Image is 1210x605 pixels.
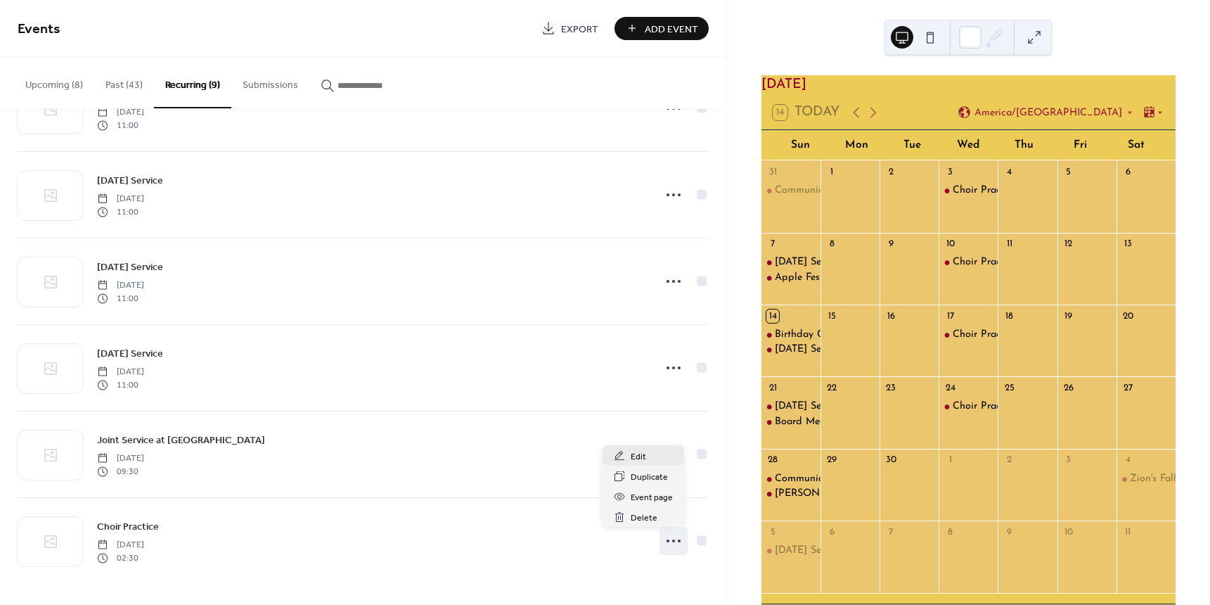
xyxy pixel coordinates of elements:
[97,366,144,378] span: [DATE]
[154,57,231,108] button: Recurring (9)
[761,343,820,357] div: Sunday Service
[614,17,709,40] button: Add Event
[766,382,779,395] div: 21
[974,108,1122,117] span: America/[GEOGRAPHIC_DATA]
[766,526,779,538] div: 5
[1062,526,1075,538] div: 10
[97,174,163,189] span: [DATE] Service
[761,328,820,342] div: Birthday Cake Sunday
[775,415,843,429] div: Board Meeting
[97,260,163,275] span: [DATE] Service
[1003,310,1016,322] div: 18
[1062,310,1075,322] div: 19
[1121,526,1134,538] div: 11
[97,205,144,218] span: 11:00
[940,130,996,160] div: Wed
[1062,165,1075,178] div: 5
[97,465,144,478] span: 09:30
[1003,526,1016,538] div: 9
[97,539,144,552] span: [DATE]
[1003,382,1016,395] div: 25
[18,15,60,43] span: Events
[1003,165,1016,178] div: 4
[645,22,698,37] span: Add Event
[953,400,1017,414] div: Choir Practice
[761,271,820,285] div: Apple Fest
[761,487,820,501] div: Wesley 190th Anniversary
[884,165,897,178] div: 2
[1053,130,1109,160] div: Fri
[775,487,945,501] div: [PERSON_NAME] 190th Anniversary
[766,165,779,178] div: 31
[1062,238,1075,250] div: 12
[884,526,897,538] div: 7
[944,310,956,322] div: 17
[775,328,875,342] div: Birthday Cake [DATE]
[1121,310,1134,322] div: 20
[97,552,144,564] span: 02:30
[97,452,144,465] span: [DATE]
[944,526,956,538] div: 8
[97,292,144,305] span: 11:00
[825,382,838,395] div: 22
[1130,472,1197,486] div: Zion's Fall Fair
[766,310,779,322] div: 14
[97,345,163,362] a: [DATE] Service
[828,130,884,160] div: Mon
[1062,454,1075,466] div: 3
[97,106,144,119] span: [DATE]
[1003,238,1016,250] div: 11
[97,172,163,189] a: [DATE] Service
[761,544,820,558] div: Sunday Service
[1003,454,1016,466] div: 2
[97,520,159,535] span: Choir Practice
[97,259,163,275] a: [DATE] Service
[97,378,144,391] span: 11:00
[761,400,820,414] div: Sunday Service
[884,454,897,466] div: 30
[825,454,838,466] div: 29
[944,454,956,466] div: 1
[825,526,838,538] div: 6
[939,328,998,342] div: Choir Practice
[1121,454,1134,466] div: 4
[94,57,154,107] button: Past (43)
[631,511,657,526] span: Delete
[761,75,1176,96] div: [DATE]
[939,184,998,198] div: Choir Practice
[884,382,897,395] div: 23
[996,130,1053,160] div: Thu
[1062,382,1075,395] div: 26
[761,415,820,429] div: Board Meeting
[1108,130,1164,160] div: Sat
[775,544,842,558] div: [DATE] Service
[631,450,646,464] span: Edit
[97,193,144,205] span: [DATE]
[97,433,265,448] span: Joint Service at [GEOGRAPHIC_DATA]
[14,57,94,107] button: Upcoming (8)
[97,347,163,362] span: [DATE] Service
[766,454,779,466] div: 28
[944,238,956,250] div: 10
[97,518,159,535] a: Choir Practice
[884,130,941,160] div: Tue
[97,119,144,132] span: 11:00
[761,184,820,198] div: Communion Sunday Service
[953,328,1017,342] div: Choir Practice
[825,165,838,178] div: 1
[761,472,820,486] div: Communion Sunday at Wesley
[561,22,598,37] span: Export
[761,255,820,269] div: Sunday Service
[631,470,668,485] span: Duplicate
[939,255,998,269] div: Choir Practice
[773,130,829,160] div: Sun
[825,238,838,250] div: 8
[944,382,956,395] div: 24
[939,400,998,414] div: Choir Practice
[884,310,897,322] div: 16
[97,279,144,292] span: [DATE]
[1121,238,1134,250] div: 13
[1121,165,1134,178] div: 6
[775,472,988,486] div: Communion [DATE] at [GEOGRAPHIC_DATA]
